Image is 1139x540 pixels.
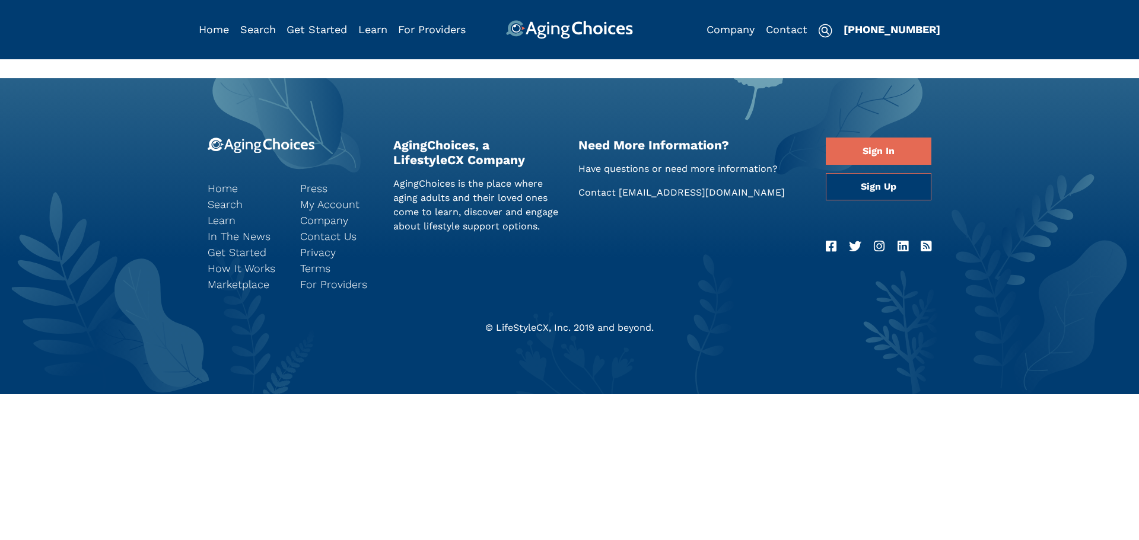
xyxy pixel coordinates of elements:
[208,260,282,276] a: How It Works
[208,212,282,228] a: Learn
[208,196,282,212] a: Search
[826,138,931,165] a: Sign In
[578,138,808,152] h2: Need More Information?
[578,186,808,200] p: Contact
[208,228,282,244] a: In The News
[208,138,315,154] img: 9-logo.svg
[240,23,276,36] a: Search
[766,23,807,36] a: Contact
[393,138,561,167] h2: AgingChoices, a LifestyleCX Company
[398,23,466,36] a: For Providers
[506,20,633,39] img: AgingChoices
[826,173,931,200] a: Sign Up
[208,244,282,260] a: Get Started
[707,23,755,36] a: Company
[578,162,808,176] p: Have questions or need more information?
[300,196,375,212] a: My Account
[240,20,276,39] div: Popover trigger
[300,212,375,228] a: Company
[898,237,908,256] a: LinkedIn
[208,276,282,292] a: Marketplace
[358,23,387,36] a: Learn
[199,23,229,36] a: Home
[826,237,836,256] a: Facebook
[300,260,375,276] a: Terms
[300,228,375,244] a: Contact Us
[300,180,375,196] a: Press
[818,24,832,38] img: search-icon.svg
[300,276,375,292] a: For Providers
[844,23,940,36] a: [PHONE_NUMBER]
[921,237,931,256] a: RSS Feed
[619,187,785,198] a: [EMAIL_ADDRESS][DOMAIN_NAME]
[393,177,561,234] p: AgingChoices is the place where aging adults and their loved ones come to learn, discover and eng...
[849,237,861,256] a: Twitter
[874,237,885,256] a: Instagram
[287,23,347,36] a: Get Started
[208,180,282,196] a: Home
[300,244,375,260] a: Privacy
[199,321,940,335] div: © LifeStyleCX, Inc. 2019 and beyond.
